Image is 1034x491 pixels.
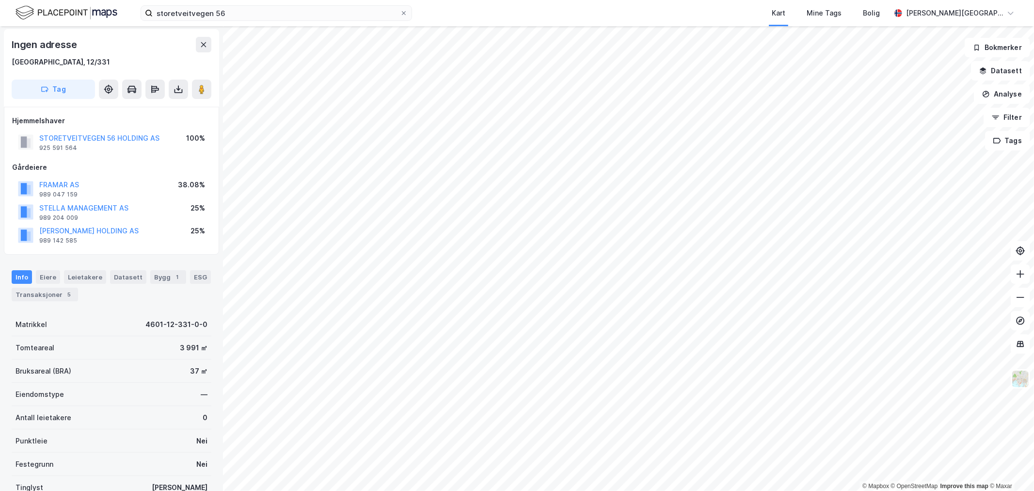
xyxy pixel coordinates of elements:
div: 4601-12-331-0-0 [145,319,207,330]
div: Info [12,270,32,284]
div: 1 [173,272,182,282]
div: 5 [64,290,74,299]
div: [PERSON_NAME][GEOGRAPHIC_DATA] [906,7,1003,19]
div: 25% [191,225,205,237]
div: Bruksareal (BRA) [16,365,71,377]
button: Bokmerker [965,38,1030,57]
div: 25% [191,202,205,214]
div: Nei [196,458,207,470]
div: 925 591 564 [39,144,77,152]
a: Mapbox [862,483,889,490]
div: Ingen adresse [12,37,79,52]
button: Tag [12,80,95,99]
div: — [201,389,207,400]
div: Antall leietakere [16,412,71,424]
div: [GEOGRAPHIC_DATA], 12/331 [12,56,110,68]
div: 0 [203,412,207,424]
div: Bygg [150,270,186,284]
div: Matrikkel [16,319,47,330]
button: Filter [984,108,1030,127]
div: 37 ㎡ [190,365,207,377]
div: Hjemmelshaver [12,115,211,127]
div: 989 047 159 [39,191,78,198]
button: Analyse [974,84,1030,104]
a: OpenStreetMap [891,483,938,490]
div: Eiendomstype [16,389,64,400]
div: Transaksjoner [12,288,78,301]
div: Mine Tags [807,7,842,19]
div: Kart [772,7,785,19]
div: Festegrunn [16,458,53,470]
div: Punktleie [16,435,48,447]
a: Improve this map [940,483,988,490]
iframe: Chat Widget [986,444,1034,491]
div: Tomteareal [16,342,54,354]
div: Gårdeiere [12,162,211,173]
img: logo.f888ab2527a4732fd821a326f86c7f29.svg [16,4,117,21]
div: Leietakere [64,270,106,284]
button: Tags [985,131,1030,150]
div: 3 991 ㎡ [180,342,207,354]
img: Z [1011,370,1030,388]
div: 989 204 009 [39,214,78,222]
div: ESG [190,270,211,284]
div: Nei [196,435,207,447]
div: Datasett [110,270,146,284]
div: 100% [186,132,205,144]
div: Eiere [36,270,60,284]
div: 38.08% [178,179,205,191]
div: 989 142 585 [39,237,77,245]
div: Bolig [863,7,880,19]
input: Søk på adresse, matrikkel, gårdeiere, leietakere eller personer [153,6,400,20]
button: Datasett [971,61,1030,81]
